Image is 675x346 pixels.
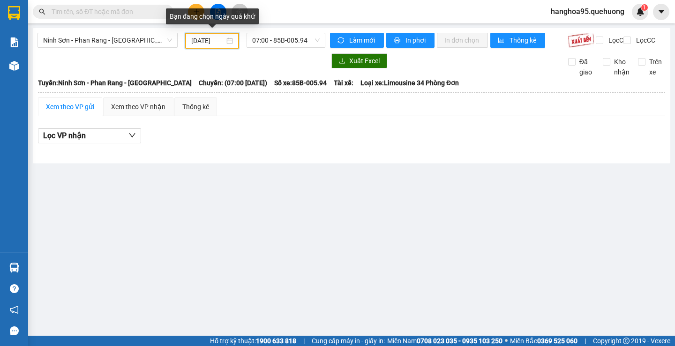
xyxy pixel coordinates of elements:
img: logo-vxr [8,6,20,20]
span: 1 [643,4,646,11]
span: 07:00 - 85B-005.94 [252,33,320,47]
span: Miền Nam [387,336,502,346]
span: copyright [623,338,630,344]
span: down [128,132,136,139]
span: Miền Bắc [510,336,577,346]
button: printerIn phơi [386,33,435,48]
span: caret-down [657,7,666,16]
span: message [10,326,19,335]
span: question-circle [10,284,19,293]
span: | [303,336,305,346]
strong: 0369 525 060 [537,337,577,345]
span: ⚪️ [505,339,508,343]
img: warehouse-icon [9,263,19,272]
button: bar-chartThống kê [490,33,545,48]
span: notification [10,305,19,314]
span: Hỗ trợ kỹ thuật: [210,336,296,346]
span: Kho nhận [610,57,633,77]
img: 9k= [568,33,594,48]
span: | [585,336,586,346]
strong: 1900 633 818 [256,337,296,345]
span: printer [394,37,402,44]
span: Lọc CC [632,35,657,45]
span: Tài xế: [334,78,353,88]
span: Làm mới [349,35,376,45]
input: 11/10/2025 [191,36,225,46]
button: plus [188,4,204,20]
button: file-add [210,4,226,20]
button: caret-down [653,4,669,20]
button: downloadXuất Excel [331,53,387,68]
div: Xem theo VP nhận [111,102,165,112]
span: Lọc CR [605,35,629,45]
span: search [39,8,45,15]
button: aim [232,4,248,20]
img: warehouse-icon [9,61,19,71]
button: Lọc VP nhận [38,128,141,143]
span: Loại xe: Limousine 34 Phòng Đơn [360,78,459,88]
img: icon-new-feature [636,7,645,16]
span: bar-chart [498,37,506,44]
span: Lọc VP nhận [43,130,86,141]
span: Cung cấp máy in - giấy in: [312,336,385,346]
span: Thống kê [510,35,538,45]
b: Tuyến: Ninh Sơn - Phan Rang - [GEOGRAPHIC_DATA] [38,79,192,87]
img: solution-icon [9,37,19,47]
span: In phơi [405,35,427,45]
button: In đơn chọn [437,33,488,48]
span: hanghoa95.quehuong [543,6,632,17]
div: Xem theo VP gửi [46,102,94,112]
button: syncLàm mới [330,33,384,48]
input: Tìm tên, số ĐT hoặc mã đơn [52,7,162,17]
span: sync [337,37,345,44]
span: Trên xe [645,57,666,77]
span: Đã giao [576,57,596,77]
div: Bạn đang chọn ngày quá khứ [166,8,259,24]
sup: 1 [641,4,648,11]
div: Thống kê [182,102,209,112]
span: Ninh Sơn - Phan Rang - Miền Tây [43,33,172,47]
strong: 0708 023 035 - 0935 103 250 [417,337,502,345]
